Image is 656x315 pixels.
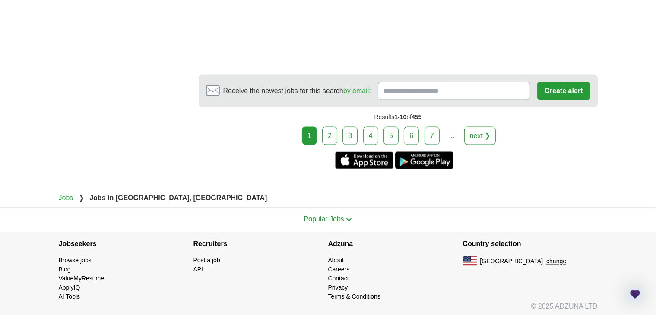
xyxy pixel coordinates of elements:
a: Careers [328,266,350,273]
a: Browse jobs [59,257,92,264]
span: 1-10 [394,113,406,120]
a: 7 [425,127,440,145]
a: About [328,257,344,264]
a: 4 [363,127,378,145]
a: by email [343,87,369,94]
a: AI Tools [59,293,80,300]
strong: Jobs in [GEOGRAPHIC_DATA], [GEOGRAPHIC_DATA] [89,195,267,202]
a: 2 [322,127,337,145]
a: Get the iPhone app [335,152,393,169]
div: Results of [199,107,598,127]
a: Jobs [59,195,73,202]
a: Contact [328,275,349,282]
h4: Country selection [463,232,598,256]
a: Blog [59,266,71,273]
button: Create alert [537,82,590,100]
a: ValueMyResume [59,275,105,282]
a: next ❯ [464,127,496,145]
span: Popular Jobs [304,216,344,223]
span: [GEOGRAPHIC_DATA] [480,257,543,266]
a: ApplyIQ [59,284,80,291]
img: US flag [463,256,477,267]
span: Receive the newest jobs for this search : [223,86,371,96]
img: toggle icon [346,218,352,222]
span: 455 [412,113,421,120]
a: Privacy [328,284,348,291]
button: change [546,257,566,266]
a: 3 [342,127,358,145]
a: 6 [404,127,419,145]
a: Post a job [193,257,220,264]
div: 1 [302,127,317,145]
span: ❯ [79,195,84,202]
a: Terms & Conditions [328,293,380,300]
a: API [193,266,203,273]
div: ... [443,127,460,145]
a: Get the Android app [395,152,453,169]
a: 5 [383,127,399,145]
